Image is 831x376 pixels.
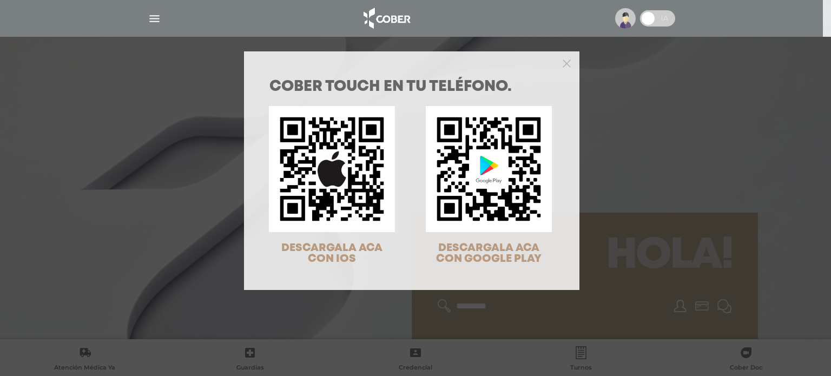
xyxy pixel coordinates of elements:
[426,106,552,232] img: qr-code
[269,106,395,232] img: qr-code
[563,58,571,68] button: Close
[281,243,382,264] span: DESCARGALA ACA CON IOS
[436,243,542,264] span: DESCARGALA ACA CON GOOGLE PLAY
[269,80,554,95] h1: COBER TOUCH en tu teléfono.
